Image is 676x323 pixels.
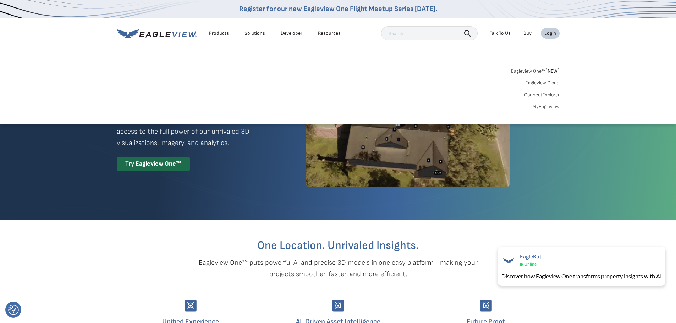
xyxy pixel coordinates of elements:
div: Discover how Eagleview One transforms property insights with AI [501,272,662,280]
img: Group-9744.svg [185,300,197,312]
div: Login [544,30,556,37]
div: Try Eagleview One™ [117,157,190,171]
img: Revisit consent button [8,305,19,315]
img: Group-9744.svg [332,300,344,312]
a: Developer [281,30,302,37]
button: Consent Preferences [8,305,19,315]
a: Eagleview Cloud [525,80,560,86]
h2: One Location. Unrivaled Insights. [122,240,554,251]
img: EagleBot [501,254,516,268]
a: Buy [523,30,532,37]
span: EagleBot [520,254,542,260]
p: Eagleview One™ puts powerful AI and precise 3D models in one easy platform—making your projects s... [186,257,490,280]
div: Talk To Us [490,30,511,37]
img: Group-9744.svg [480,300,492,312]
div: Products [209,30,229,37]
span: Online [524,262,537,267]
div: Solutions [244,30,265,37]
input: Search [381,26,478,40]
div: Resources [318,30,341,37]
a: ConnectExplorer [524,92,560,98]
a: MyEagleview [532,104,560,110]
span: NEW [545,68,560,74]
a: Register for our new Eagleview One Flight Meetup Series [DATE]. [239,5,437,13]
a: Eagleview One™*NEW* [511,66,560,74]
p: A premium digital experience that provides seamless access to the full power of our unrivaled 3D ... [117,115,281,149]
